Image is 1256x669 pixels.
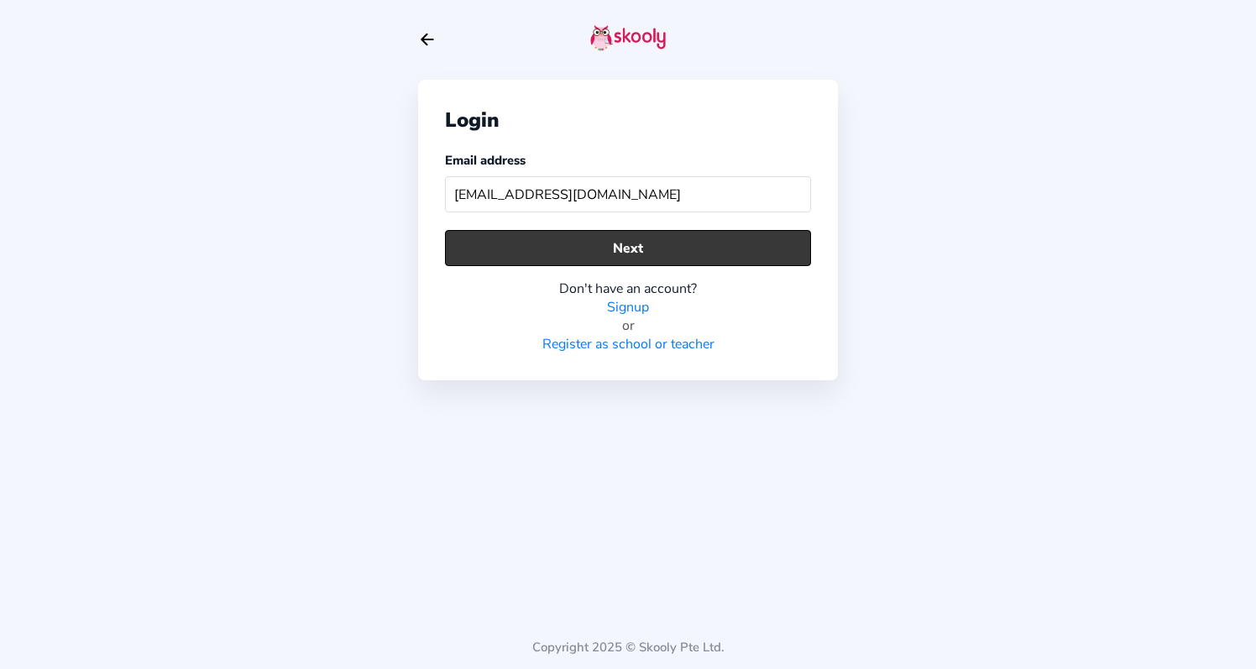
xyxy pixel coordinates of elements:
button: Next [445,230,811,266]
label: Email address [445,152,526,169]
img: skooly-logo.png [590,24,666,51]
input: Your email address [445,176,811,212]
div: or [445,316,811,335]
a: Register as school or teacher [542,335,714,353]
div: Login [445,107,811,133]
a: Signup [607,298,649,316]
div: Don't have an account? [445,280,811,298]
button: arrow back outline [418,30,437,49]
